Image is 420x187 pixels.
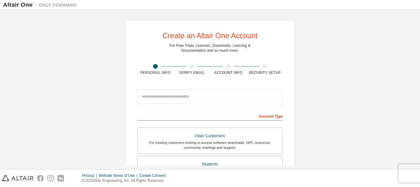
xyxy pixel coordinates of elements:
img: altair_logo.svg [2,175,34,181]
div: Security Setup [247,70,283,75]
div: Account Type [137,111,283,121]
div: Personal Info [137,70,174,75]
img: linkedin.svg [57,175,64,181]
div: Students [141,160,279,169]
div: For Free Trials, Licenses, Downloads, Learning & Documentation and so much more. [170,43,251,53]
div: Privacy [82,173,99,178]
img: facebook.svg [37,175,44,181]
img: instagram.svg [47,175,54,181]
div: Website Terms of Use [99,173,139,178]
div: Verify Email [174,70,210,75]
img: Altair One [3,2,80,8]
p: © 2025 Altair Engineering, Inc. All Rights Reserved. [82,178,169,183]
div: Create an Altair One Account [162,32,258,39]
div: Cookie Consent [139,173,169,178]
div: Altair Customers [141,132,279,140]
div: Account Info [210,70,247,75]
div: For existing customers looking to access software downloads, HPC resources, community, trainings ... [141,140,279,150]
